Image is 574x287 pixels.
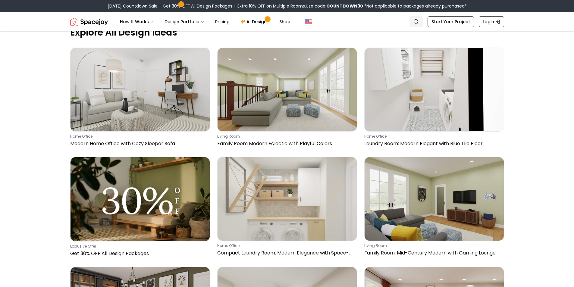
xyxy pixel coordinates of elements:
[108,3,467,9] div: [DATE] Countdown Sale – Get 30% OFF All Design Packages + Extra 10% OFF on Multiple Rooms.
[218,157,357,241] img: Compact Laundry Room: Modern Elegance with Space-Saving Design
[70,244,208,249] p: Exclusive Offer
[363,3,467,9] span: *Not applicable to packages already purchased*
[115,16,295,28] nav: Main
[70,140,208,147] p: Modern Home Office with Cozy Sleeper Sofa
[160,16,209,28] button: Design Portfolio
[217,48,357,150] a: Family Room Modern Eclectic with Playful Colorsliving roomFamily Room Modern Eclectic with Playfu...
[71,48,210,131] img: Modern Home Office with Cozy Sleeper Sofa
[428,16,474,27] a: Start Your Project
[217,249,355,257] p: Compact Laundry Room: Modern Elegance with Space-Saving Design
[70,16,108,28] img: Spacejoy Logo
[364,243,502,248] p: living room
[217,157,357,259] a: Compact Laundry Room: Modern Elegance with Space-Saving Designhome officeCompact Laundry Room: Mo...
[274,16,295,28] a: Shop
[236,16,273,28] a: AI Design
[70,12,504,31] nav: Global
[479,16,504,27] a: Login
[364,140,502,147] p: Laundry Room: Modern Elegant with Blue Tile Floor
[115,16,158,28] button: How It Works
[210,16,234,28] a: Pricing
[364,157,504,259] a: Family Room: Mid-Century Modern with Gaming Loungeliving roomFamily Room: Mid-Century Modern with...
[70,16,108,28] a: Spacejoy
[71,157,210,241] img: Get 30% OFF All Design Packages
[326,3,363,9] b: COUNTDOWN30
[306,3,363,9] span: Use code:
[70,27,504,38] p: Explore All Design Ideas
[364,48,504,150] a: Laundry Room: Modern Elegant with Blue Tile Floorhome officeLaundry Room: Modern Elegant with Blu...
[70,157,210,259] a: Get 30% OFF All Design PackagesExclusive OfferGet 30% OFF All Design Packages
[70,250,208,257] p: Get 30% OFF All Design Packages
[217,134,355,139] p: living room
[217,243,355,248] p: home office
[70,134,208,139] p: home office
[305,18,312,25] img: United States
[217,140,355,147] p: Family Room Modern Eclectic with Playful Colors
[365,157,504,241] img: Family Room: Mid-Century Modern with Gaming Lounge
[365,48,504,131] img: Laundry Room: Modern Elegant with Blue Tile Floor
[364,134,502,139] p: home office
[218,48,357,131] img: Family Room Modern Eclectic with Playful Colors
[364,249,502,257] p: Family Room: Mid-Century Modern with Gaming Lounge
[70,48,210,150] a: Modern Home Office with Cozy Sleeper Sofahome officeModern Home Office with Cozy Sleeper Sofa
